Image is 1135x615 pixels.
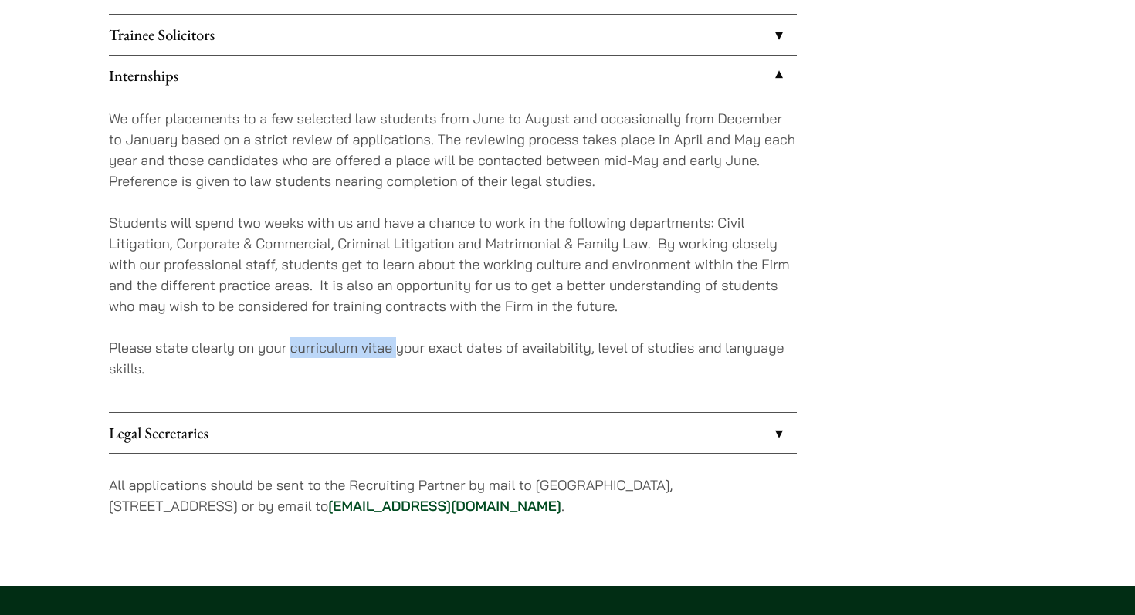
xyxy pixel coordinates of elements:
[109,56,797,96] a: Internships
[109,337,797,379] p: Please state clearly on your curriculum vitae your exact dates of availability, level of studies ...
[328,497,561,515] a: [EMAIL_ADDRESS][DOMAIN_NAME]
[109,108,797,191] p: We offer placements to a few selected law students from June to August and occasionally from Dece...
[109,15,797,55] a: Trainee Solicitors
[109,212,797,316] p: Students will spend two weeks with us and have a chance to work in the following departments: Civ...
[109,475,797,516] p: All applications should be sent to the Recruiting Partner by mail to [GEOGRAPHIC_DATA], [STREET_A...
[109,96,797,412] div: Internships
[109,413,797,453] a: Legal Secretaries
